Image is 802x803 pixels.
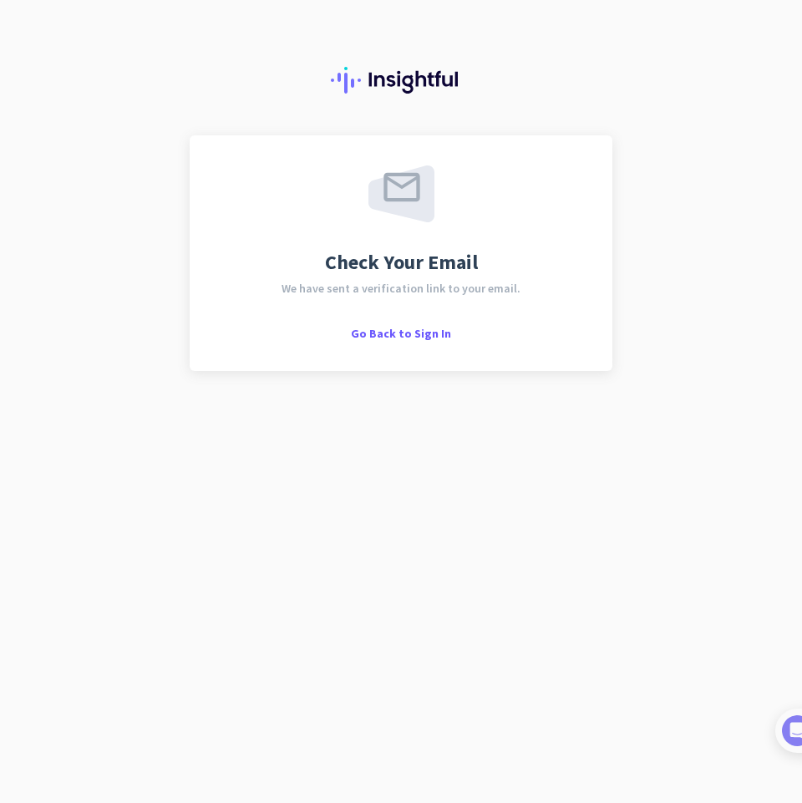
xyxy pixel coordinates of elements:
img: Insightful [331,67,471,94]
span: Go Back to Sign In [351,326,451,341]
span: Check Your Email [325,252,478,272]
span: We have sent a verification link to your email. [282,282,520,294]
img: email-sent [368,165,434,222]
